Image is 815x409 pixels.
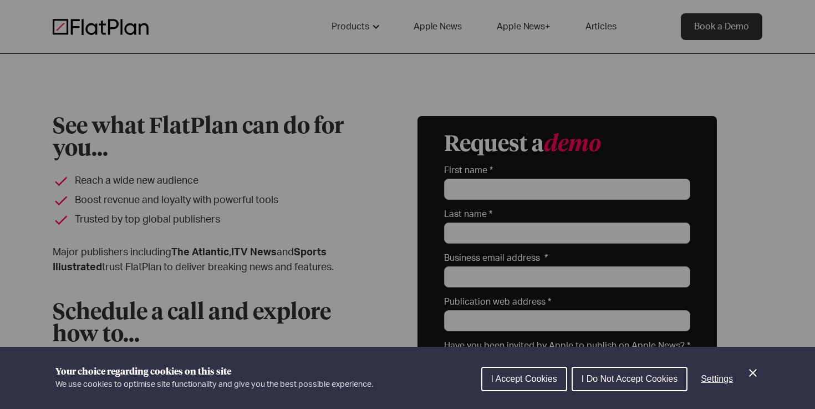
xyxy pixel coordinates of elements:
h1: Your choice regarding cookies on this site [55,365,373,378]
span: I Accept Cookies [491,374,557,383]
p: We use cookies to optimise site functionality and give you the best possible experience. [55,378,373,391]
button: I Accept Cookies [481,367,567,391]
button: Close Cookie Control [746,366,760,380]
span: I Do Not Accept Cookies [582,374,678,383]
span: Settings [701,374,733,383]
button: Settings [692,368,742,390]
button: I Do Not Accept Cookies [572,367,687,391]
